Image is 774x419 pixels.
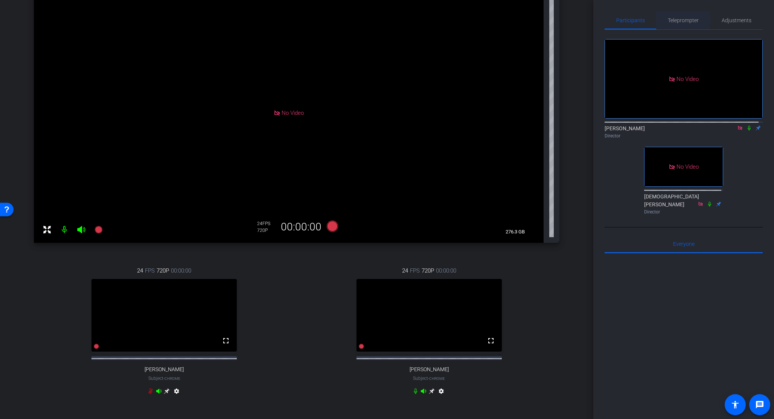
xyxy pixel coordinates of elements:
[262,221,270,226] span: FPS
[428,376,429,381] span: -
[755,400,764,409] mat-icon: message
[276,221,326,233] div: 00:00:00
[257,221,276,227] div: 24
[437,388,446,397] mat-icon: settings
[410,267,420,275] span: FPS
[171,267,191,275] span: 00:00:00
[605,133,763,139] div: Director
[429,376,445,381] span: Chrome
[165,376,180,381] span: Chrome
[163,376,165,381] span: -
[486,336,495,345] mat-icon: fullscreen
[503,227,527,236] span: 276.3 GB
[257,227,276,233] div: 720P
[616,18,645,23] span: Participants
[145,267,155,275] span: FPS
[172,388,181,397] mat-icon: settings
[673,241,695,247] span: Everyone
[436,267,456,275] span: 00:00:00
[668,18,699,23] span: Teleprompter
[221,336,230,345] mat-icon: fullscreen
[644,209,723,215] div: Director
[676,75,699,82] span: No Video
[422,267,434,275] span: 720P
[148,375,180,382] span: Subject
[402,267,408,275] span: 24
[137,267,143,275] span: 24
[410,366,449,373] span: [PERSON_NAME]
[644,193,723,215] div: [DEMOGRAPHIC_DATA][PERSON_NAME]
[413,375,445,382] span: Subject
[145,366,184,373] span: [PERSON_NAME]
[605,125,763,139] div: [PERSON_NAME]
[157,267,169,275] span: 720P
[731,400,740,409] mat-icon: accessibility
[722,18,751,23] span: Adjustments
[282,110,304,116] span: No Video
[676,163,699,170] span: No Video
